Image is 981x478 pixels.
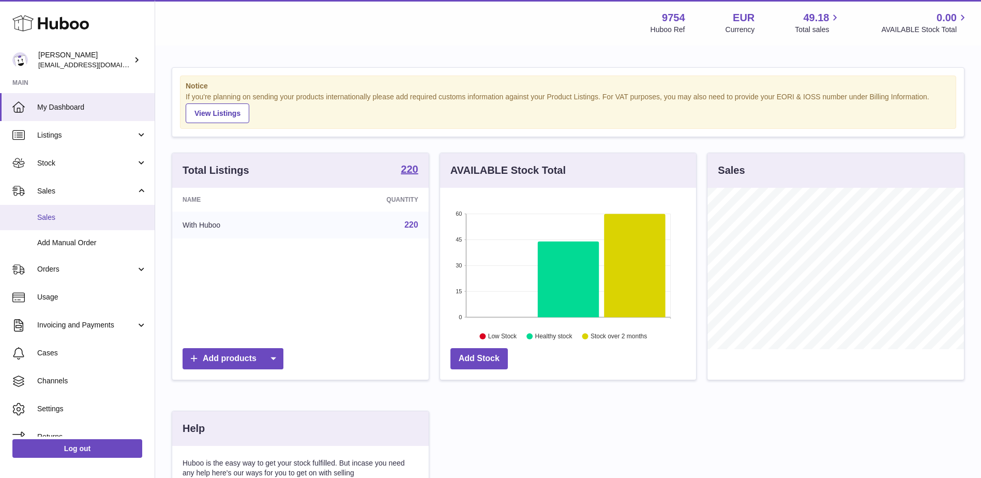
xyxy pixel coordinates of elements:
h3: Total Listings [183,163,249,177]
span: Invoicing and Payments [37,320,136,330]
text: Stock over 2 months [591,333,647,340]
text: 15 [456,288,462,294]
span: [EMAIL_ADDRESS][DOMAIN_NAME] [38,61,152,69]
a: Add products [183,348,283,369]
strong: Notice [186,81,950,91]
text: 45 [456,236,462,243]
a: Log out [12,439,142,458]
span: Add Manual Order [37,238,147,248]
a: View Listings [186,103,249,123]
span: Settings [37,404,147,414]
text: 60 [456,211,462,217]
strong: EUR [733,11,754,25]
td: With Huboo [172,212,307,238]
text: 30 [456,262,462,268]
h3: Help [183,422,205,436]
span: Sales [37,186,136,196]
a: 220 [404,220,418,229]
span: 0.00 [937,11,957,25]
span: Cases [37,348,147,358]
span: My Dashboard [37,102,147,112]
div: Currency [726,25,755,35]
h3: AVAILABLE Stock Total [450,163,566,177]
span: Stock [37,158,136,168]
strong: 9754 [662,11,685,25]
span: Sales [37,213,147,222]
div: Huboo Ref [651,25,685,35]
th: Quantity [307,188,428,212]
span: 49.18 [803,11,829,25]
span: Returns [37,432,147,442]
span: AVAILABLE Stock Total [881,25,969,35]
a: 0.00 AVAILABLE Stock Total [881,11,969,35]
text: 0 [459,314,462,320]
span: Channels [37,376,147,386]
a: 49.18 Total sales [795,11,841,35]
div: [PERSON_NAME] [38,50,131,70]
p: Huboo is the easy way to get your stock fulfilled. But incase you need any help here's our ways f... [183,458,418,478]
a: Add Stock [450,348,508,369]
text: Healthy stock [535,333,572,340]
span: Total sales [795,25,841,35]
h3: Sales [718,163,745,177]
th: Name [172,188,307,212]
text: Low Stock [488,333,517,340]
span: Listings [37,130,136,140]
div: If you're planning on sending your products internationally please add required customs informati... [186,92,950,123]
strong: 220 [401,164,418,174]
a: 220 [401,164,418,176]
span: Orders [37,264,136,274]
img: info@fieldsluxury.london [12,52,28,68]
span: Usage [37,292,147,302]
